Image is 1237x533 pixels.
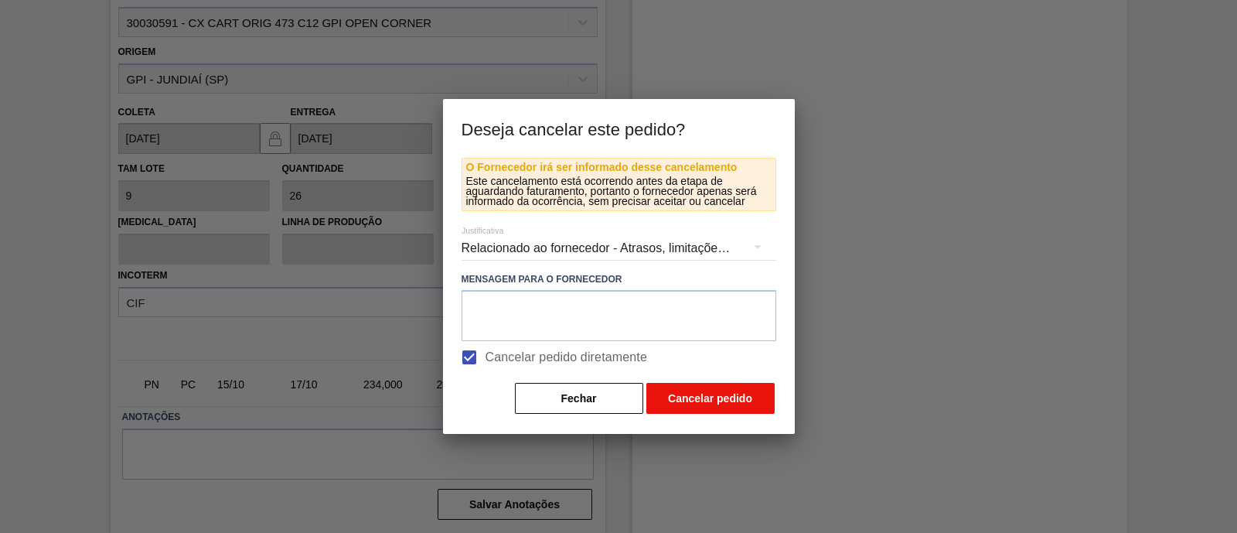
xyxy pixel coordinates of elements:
[646,383,775,414] button: Cancelar pedido
[515,383,643,414] button: Fechar
[466,162,772,173] p: O Fornecedor irá ser informado desse cancelamento
[462,268,776,291] label: Mensagem para o Fornecedor
[443,99,795,158] h3: Deseja cancelar este pedido?
[486,348,648,367] span: Cancelar pedido diretamente
[466,176,772,207] p: Este cancelamento está ocorrendo antes da etapa de aguardando faturamento, portanto o fornecedor ...
[462,227,776,270] div: Relacionado ao fornecedor - Atrasos, limitações de capacidade, etc.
